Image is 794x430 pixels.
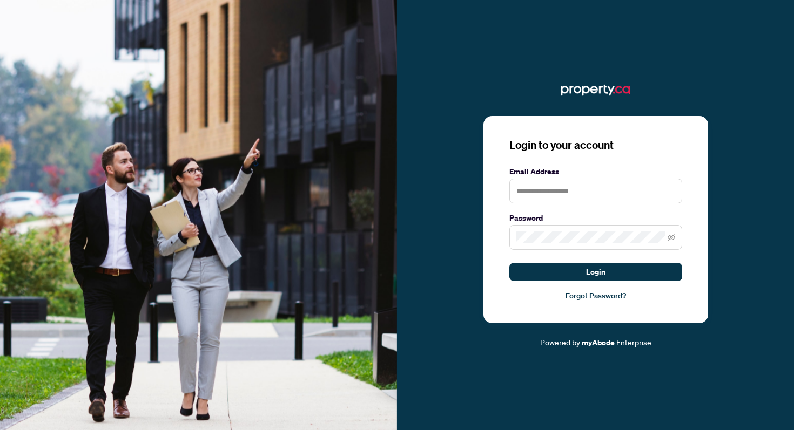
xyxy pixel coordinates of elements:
[586,263,605,281] span: Login
[616,337,651,347] span: Enterprise
[668,234,675,241] span: eye-invisible
[561,81,630,99] img: ma-logo
[509,263,682,281] button: Login
[582,337,615,349] a: myAbode
[540,337,580,347] span: Powered by
[509,138,682,153] h3: Login to your account
[509,166,682,178] label: Email Address
[509,290,682,302] a: Forgot Password?
[509,212,682,224] label: Password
